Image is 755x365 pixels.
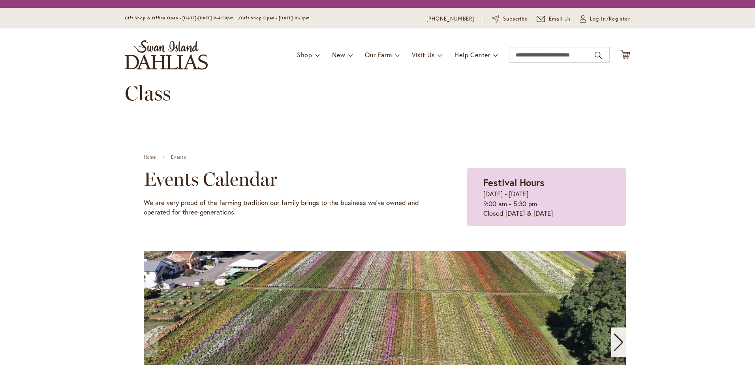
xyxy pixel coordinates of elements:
span: Help Center [455,51,490,59]
span: New [332,51,345,59]
p: We are very proud of the farming tradition our family brings to the business we've owned and oper... [144,198,428,217]
span: Gift Shop Open - [DATE] 10-3pm [241,15,310,21]
p: [DATE] - [DATE] 9:00 am - 5:30 pm Closed [DATE] & [DATE] [483,189,610,218]
a: Subscribe [492,15,528,23]
a: Home [144,154,156,160]
span: Email Us [549,15,571,23]
span: Shop [297,51,312,59]
a: store logo [125,40,208,70]
strong: Festival Hours [483,176,545,189]
span: Subscribe [503,15,528,23]
a: Email Us [537,15,571,23]
span: Our Farm [365,51,392,59]
a: [PHONE_NUMBER] [426,15,474,23]
span: Log In/Register [590,15,630,23]
a: Log In/Register [580,15,630,23]
a: Events [171,154,186,160]
span: Gift Shop & Office Open - [DATE]-[DATE] 9-4:30pm / [125,15,241,21]
h2: Events Calendar [144,168,428,190]
button: Search [595,49,602,62]
span: Visit Us [412,51,435,59]
span: Class [125,81,171,105]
